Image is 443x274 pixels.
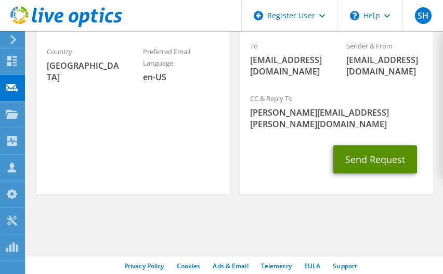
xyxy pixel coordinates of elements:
[240,35,336,82] div: To
[336,35,432,82] div: Sender & From
[333,261,357,270] a: Support
[240,88,433,135] div: CC & Reply To
[143,71,218,83] span: en-US
[304,261,320,270] a: EULA
[36,41,133,88] div: Country
[177,261,201,270] a: Cookies
[333,145,417,173] button: Send Request
[250,107,422,130] span: [PERSON_NAME][EMAIL_ADDRESS][PERSON_NAME][DOMAIN_NAME]
[350,11,359,20] svg: \n
[47,60,122,83] span: [GEOGRAPHIC_DATA]
[250,54,325,77] span: [EMAIL_ADDRESS][DOMAIN_NAME]
[346,54,422,77] span: [EMAIL_ADDRESS][DOMAIN_NAME]
[213,261,248,270] a: Ads & Email
[261,261,292,270] a: Telemetry
[415,7,432,24] span: SH
[133,41,229,88] div: Preferred Email Language
[124,261,164,270] a: Privacy Policy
